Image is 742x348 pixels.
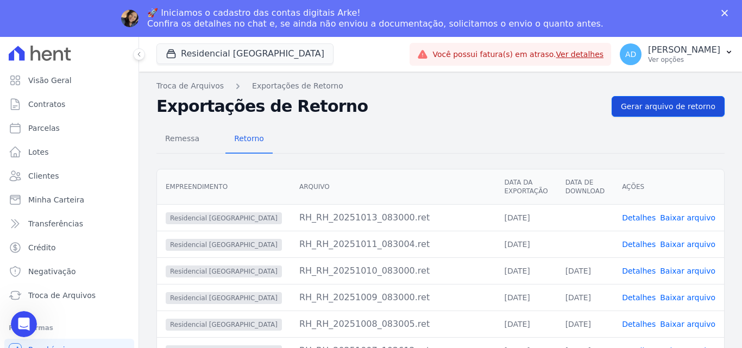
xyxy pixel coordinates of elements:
iframe: Intercom live chat [11,311,37,337]
a: Crédito [4,237,134,258]
span: AD [625,50,636,58]
span: Troca de Arquivos [28,290,96,301]
a: Detalhes [622,320,656,328]
a: Baixar arquivo [660,240,715,249]
a: Minha Carteira [4,189,134,211]
div: RH_RH_20251008_083005.ret [299,318,487,331]
span: Remessa [159,128,206,149]
a: Clientes [4,165,134,187]
div: RH_RH_20251013_083000.ret [299,211,487,224]
span: Gerar arquivo de retorno [621,101,715,112]
span: Residencial [GEOGRAPHIC_DATA] [166,239,282,251]
td: [DATE] [495,311,556,337]
span: Visão Geral [28,75,72,86]
span: Negativação [28,266,76,277]
a: Baixar arquivo [660,320,715,328]
span: Residencial [GEOGRAPHIC_DATA] [166,319,282,331]
a: Baixar arquivo [660,213,715,222]
a: Retorno [225,125,273,154]
span: Crédito [28,242,56,253]
th: Ações [613,169,724,205]
div: Plataformas [9,321,130,334]
span: Contratos [28,99,65,110]
span: Retorno [228,128,271,149]
td: [DATE] [557,257,613,284]
a: Parcelas [4,117,134,139]
a: Lotes [4,141,134,163]
a: Transferências [4,213,134,235]
a: Detalhes [622,267,656,275]
div: RH_RH_20251011_083004.ret [299,238,487,251]
p: [PERSON_NAME] [648,45,720,55]
a: Detalhes [622,213,656,222]
a: Exportações de Retorno [252,80,343,92]
th: Data da Exportação [495,169,556,205]
td: [DATE] [495,284,556,311]
span: Clientes [28,170,59,181]
td: [DATE] [495,257,556,284]
a: Baixar arquivo [660,267,715,275]
span: Transferências [28,218,83,229]
th: Data de Download [557,169,613,205]
img: Profile image for Adriane [121,10,139,27]
td: [DATE] [495,204,556,231]
nav: Tab selector [156,125,273,154]
a: Troca de Arquivos [156,80,224,92]
div: 🚀 Iniciamos o cadastro das contas digitais Arke! Confira os detalhes no chat e, se ainda não envi... [147,8,603,29]
a: Troca de Arquivos [4,284,134,306]
p: Ver opções [648,55,720,64]
a: Negativação [4,261,134,282]
span: Residencial [GEOGRAPHIC_DATA] [166,265,282,277]
span: Parcelas [28,123,60,134]
nav: Breadcrumb [156,80,725,92]
span: Você possui fatura(s) em atraso. [432,49,603,60]
span: Residencial [GEOGRAPHIC_DATA] [166,292,282,304]
div: RH_RH_20251010_083000.ret [299,264,487,277]
th: Arquivo [291,169,496,205]
span: Residencial [GEOGRAPHIC_DATA] [166,212,282,224]
a: Detalhes [622,240,656,249]
a: Remessa [156,125,208,154]
button: Residencial [GEOGRAPHIC_DATA] [156,43,334,64]
a: Gerar arquivo de retorno [612,96,725,117]
button: AD [PERSON_NAME] Ver opções [611,39,742,69]
div: Fechar [721,10,732,16]
span: Lotes [28,147,49,157]
a: Visão Geral [4,69,134,91]
a: Detalhes [622,293,656,302]
td: [DATE] [495,231,556,257]
td: [DATE] [557,284,613,311]
div: RH_RH_20251009_083000.ret [299,291,487,304]
a: Contratos [4,93,134,115]
a: Ver detalhes [556,50,604,59]
a: Baixar arquivo [660,293,715,302]
span: Minha Carteira [28,194,84,205]
h2: Exportações de Retorno [156,97,603,116]
td: [DATE] [557,311,613,337]
th: Empreendimento [157,169,291,205]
